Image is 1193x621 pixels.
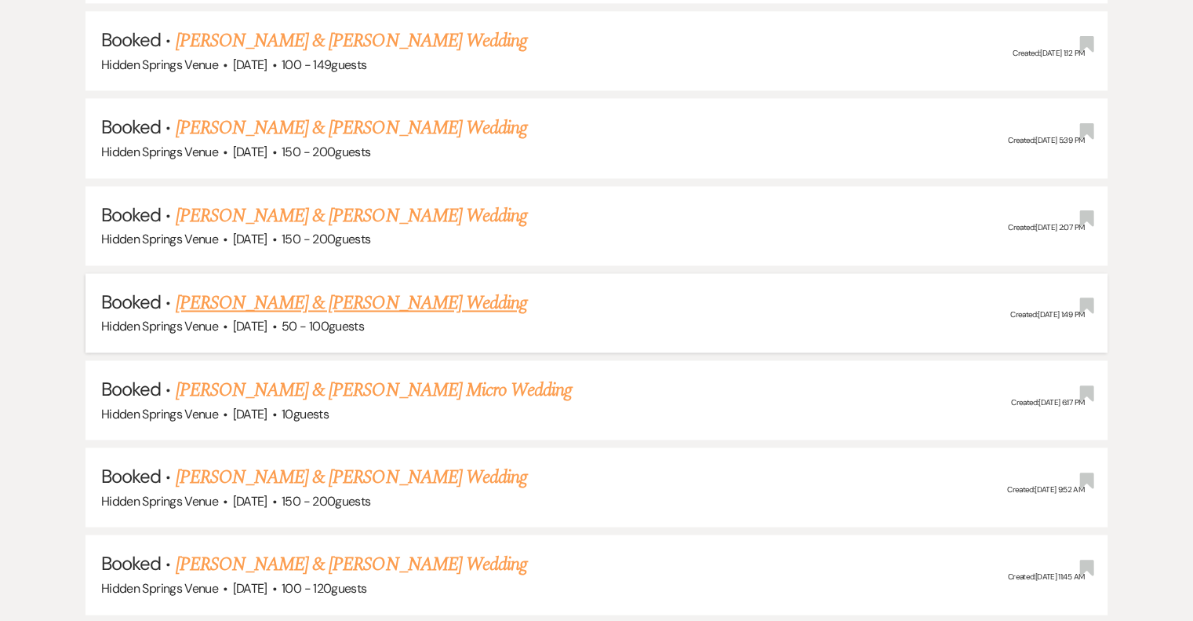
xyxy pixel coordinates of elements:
[233,493,267,510] span: [DATE]
[101,493,218,510] span: Hidden Springs Venue
[176,463,527,491] a: [PERSON_NAME] & [PERSON_NAME] Wedding
[233,57,267,73] span: [DATE]
[176,114,527,142] a: [PERSON_NAME] & [PERSON_NAME] Wedding
[1011,396,1084,407] span: Created: [DATE] 6:17 PM
[176,550,527,579] a: [PERSON_NAME] & [PERSON_NAME] Wedding
[101,318,218,334] span: Hidden Springs Venue
[1010,309,1084,320] span: Created: [DATE] 1:49 PM
[282,580,366,597] span: 100 - 120 guests
[101,406,218,422] span: Hidden Springs Venue
[282,57,366,73] span: 100 - 149 guests
[101,580,218,597] span: Hidden Springs Venue
[101,57,218,73] span: Hidden Springs Venue
[101,115,161,139] span: Booked
[176,202,527,230] a: [PERSON_NAME] & [PERSON_NAME] Wedding
[233,580,267,597] span: [DATE]
[176,27,527,55] a: [PERSON_NAME] & [PERSON_NAME] Wedding
[101,144,218,160] span: Hidden Springs Venue
[101,27,161,52] span: Booked
[282,144,370,160] span: 150 - 200 guests
[233,231,267,247] span: [DATE]
[282,493,370,510] span: 150 - 200 guests
[1007,484,1084,494] span: Created: [DATE] 9:52 AM
[176,376,573,404] a: [PERSON_NAME] & [PERSON_NAME] Micro Wedding
[282,406,329,422] span: 10 guests
[1008,221,1084,232] span: Created: [DATE] 2:07 PM
[101,464,161,488] span: Booked
[233,406,267,422] span: [DATE]
[233,144,267,160] span: [DATE]
[101,231,218,247] span: Hidden Springs Venue
[1008,134,1084,144] span: Created: [DATE] 5:39 PM
[1013,47,1084,57] span: Created: [DATE] 1:12 PM
[282,318,364,334] span: 50 - 100 guests
[233,318,267,334] span: [DATE]
[101,377,161,401] span: Booked
[282,231,370,247] span: 150 - 200 guests
[101,290,161,314] span: Booked
[101,551,161,575] span: Booked
[101,203,161,227] span: Booked
[176,289,527,317] a: [PERSON_NAME] & [PERSON_NAME] Wedding
[1008,571,1084,581] span: Created: [DATE] 11:45 AM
